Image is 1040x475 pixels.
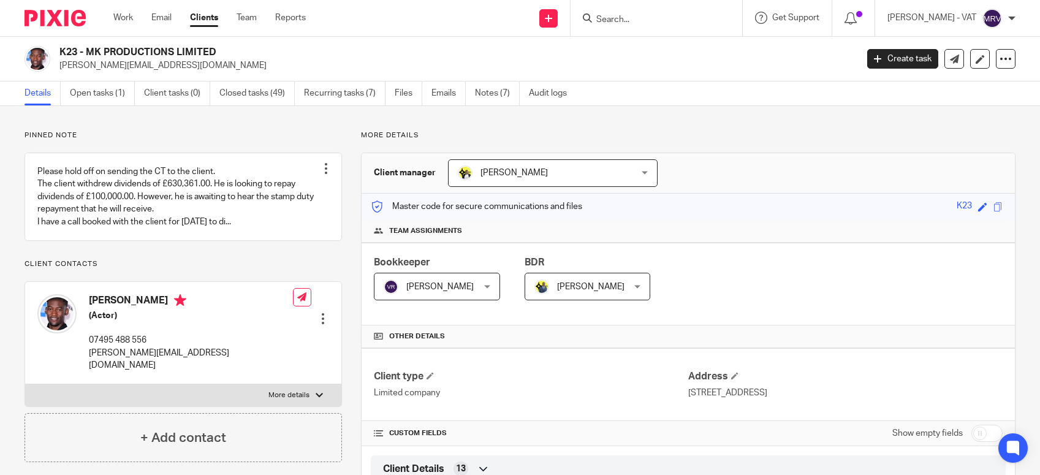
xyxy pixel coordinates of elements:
[595,15,705,26] input: Search
[89,294,293,310] h4: [PERSON_NAME]
[219,82,295,105] a: Closed tasks (49)
[480,169,548,177] span: [PERSON_NAME]
[374,257,430,267] span: Bookkeeper
[190,12,218,24] a: Clients
[25,82,61,105] a: Details
[406,283,474,291] span: [PERSON_NAME]
[688,370,1003,383] h4: Address
[37,294,77,333] img: Malachi%20Kirby.jpg
[361,131,1015,140] p: More details
[887,12,976,24] p: [PERSON_NAME] - VAT
[458,165,473,180] img: Carine-Starbridge.jpg
[59,46,691,59] h2: K23 - MK PRODUCTIONS LIMITED
[140,428,226,447] h4: + Add contact
[475,82,520,105] a: Notes (7)
[374,387,688,399] p: Limited company
[304,82,385,105] a: Recurring tasks (7)
[59,59,849,72] p: [PERSON_NAME][EMAIL_ADDRESS][DOMAIN_NAME]
[982,9,1002,28] img: svg%3E
[113,12,133,24] a: Work
[89,310,293,322] h5: (Actor)
[25,131,342,140] p: Pinned note
[867,49,938,69] a: Create task
[275,12,306,24] a: Reports
[389,226,462,236] span: Team assignments
[534,279,549,294] img: Dennis-Starbridge.jpg
[384,279,398,294] img: svg%3E
[456,463,466,475] span: 13
[70,82,135,105] a: Open tasks (1)
[957,200,972,214] div: K23
[25,259,342,269] p: Client contacts
[431,82,466,105] a: Emails
[892,427,963,439] label: Show empty fields
[89,347,293,372] p: [PERSON_NAME][EMAIL_ADDRESS][DOMAIN_NAME]
[371,200,582,213] p: Master code for secure communications and files
[529,82,576,105] a: Audit logs
[144,82,210,105] a: Client tasks (0)
[25,46,50,72] img: Malachi%20Kirby.jpg
[688,387,1003,399] p: [STREET_ADDRESS]
[89,334,293,346] p: 07495 488 556
[374,167,436,179] h3: Client manager
[174,294,186,306] i: Primary
[237,12,257,24] a: Team
[772,13,819,22] span: Get Support
[268,390,309,400] p: More details
[25,10,86,26] img: Pixie
[374,428,688,438] h4: CUSTOM FIELDS
[374,370,688,383] h4: Client type
[151,12,172,24] a: Email
[389,332,445,341] span: Other details
[525,257,544,267] span: BDR
[557,283,624,291] span: [PERSON_NAME]
[395,82,422,105] a: Files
